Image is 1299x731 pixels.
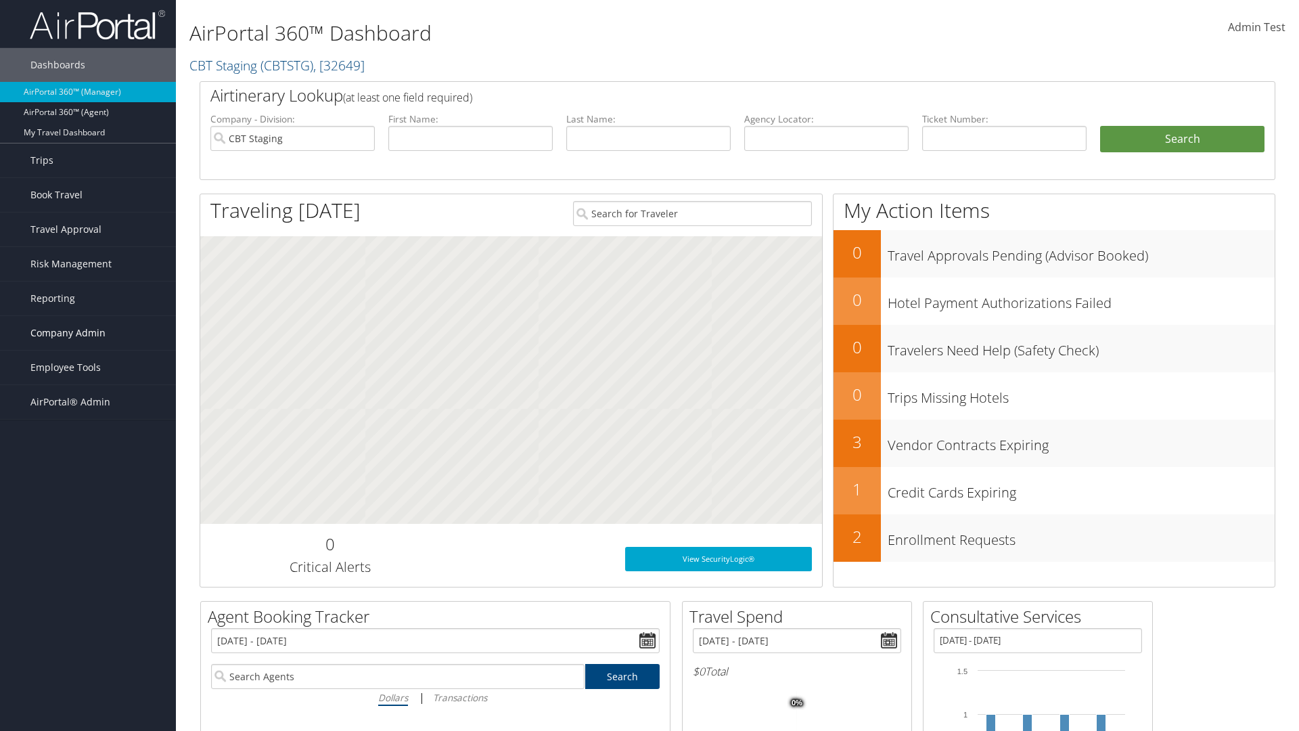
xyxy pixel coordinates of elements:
h1: AirPortal 360™ Dashboard [189,19,920,47]
h2: Agent Booking Tracker [208,605,670,628]
h2: 0 [210,533,449,556]
label: First Name: [388,112,553,126]
span: Trips [30,143,53,177]
a: 2Enrollment Requests [834,514,1275,562]
label: Company - Division: [210,112,375,126]
span: Admin Test [1228,20,1285,35]
h2: Travel Spend [689,605,911,628]
a: 3Vendor Contracts Expiring [834,420,1275,467]
h2: 0 [834,241,881,264]
span: Reporting [30,282,75,315]
tspan: 1 [963,711,967,719]
input: Search Agents [211,664,585,689]
img: airportal-logo.png [30,9,165,41]
h3: Enrollment Requests [888,524,1275,550]
h3: Travel Approvals Pending (Advisor Booked) [888,240,1275,265]
h6: Total [693,664,901,679]
tspan: 1.5 [957,667,967,675]
i: Dollars [378,691,408,704]
span: Dashboards [30,48,85,82]
h2: 3 [834,430,881,453]
span: Company Admin [30,316,106,350]
span: Travel Approval [30,213,101,246]
tspan: 0% [792,699,802,707]
h1: My Action Items [834,196,1275,225]
span: Employee Tools [30,351,101,384]
h3: Hotel Payment Authorizations Failed [888,287,1275,313]
h3: Travelers Need Help (Safety Check) [888,334,1275,360]
h3: Critical Alerts [210,558,449,577]
a: 0Travel Approvals Pending (Advisor Booked) [834,230,1275,278]
h3: Credit Cards Expiring [888,477,1275,502]
a: View SecurityLogic® [625,547,812,571]
span: AirPortal® Admin [30,385,110,419]
a: 1Credit Cards Expiring [834,467,1275,514]
i: Transactions [433,691,487,704]
h3: Trips Missing Hotels [888,382,1275,407]
label: Last Name: [566,112,731,126]
h3: Vendor Contracts Expiring [888,429,1275,455]
h2: 0 [834,383,881,406]
span: $0 [693,664,705,679]
h2: 0 [834,336,881,359]
a: Admin Test [1228,7,1285,49]
span: Book Travel [30,178,83,212]
h2: 0 [834,288,881,311]
a: 0Trips Missing Hotels [834,372,1275,420]
h2: 2 [834,525,881,548]
span: (at least one field required) [343,90,472,105]
span: , [ 32649 ] [313,56,365,74]
h1: Traveling [DATE] [210,196,361,225]
a: 0Hotel Payment Authorizations Failed [834,278,1275,325]
a: Search [585,664,660,689]
a: 0Travelers Need Help (Safety Check) [834,325,1275,372]
span: ( CBTSTG ) [260,56,313,74]
h2: Consultative Services [930,605,1152,628]
label: Ticket Number: [922,112,1087,126]
h2: 1 [834,478,881,501]
input: Search for Traveler [573,201,812,226]
div: | [211,689,660,706]
a: CBT Staging [189,56,365,74]
label: Agency Locator: [744,112,909,126]
h2: Airtinerary Lookup [210,84,1175,107]
button: Search [1100,126,1264,153]
span: Risk Management [30,247,112,281]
